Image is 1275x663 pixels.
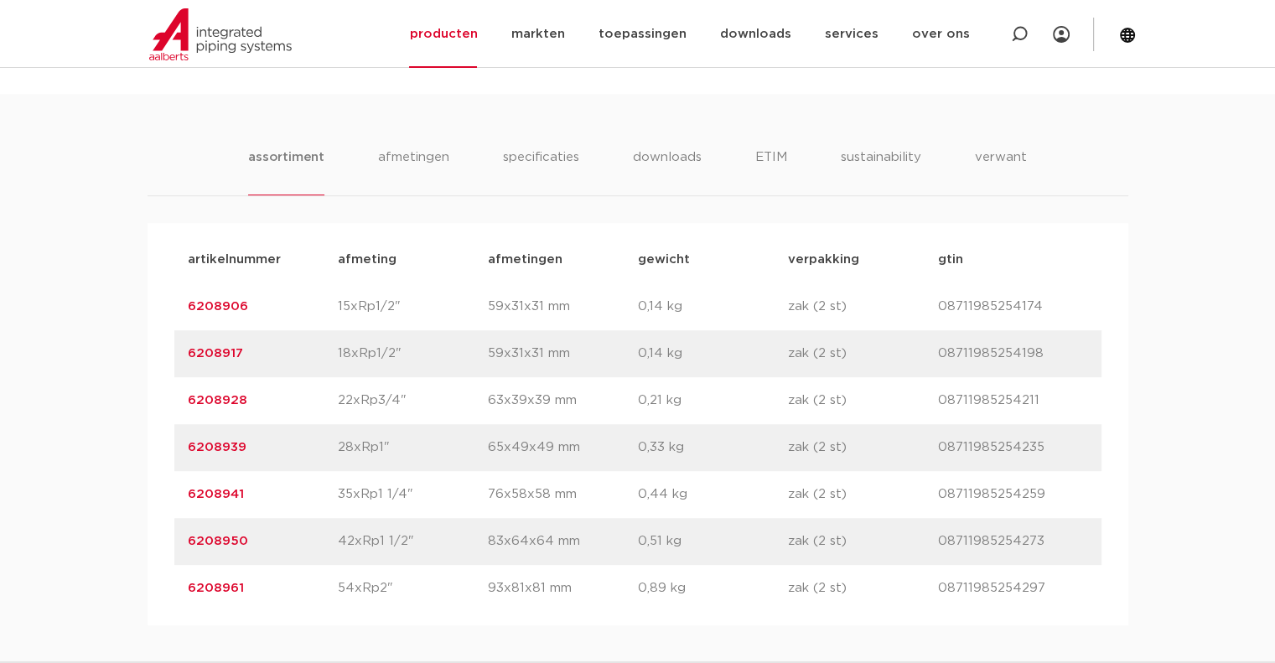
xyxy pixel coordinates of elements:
p: 08711985254198 [938,344,1088,364]
p: 59x31x31 mm [488,297,638,317]
p: 0,89 kg [638,578,788,598]
p: verpakking [788,250,938,270]
li: downloads [633,148,702,195]
p: 0,33 kg [638,438,788,458]
li: verwant [975,148,1027,195]
a: 6208941 [188,488,244,500]
p: zak (2 st) [788,438,938,458]
p: 18xRp1/2" [338,344,488,364]
a: 6208950 [188,535,248,547]
li: afmetingen [378,148,449,195]
p: artikelnummer [188,250,338,270]
p: 93x81x81 mm [488,578,638,598]
p: gtin [938,250,1088,270]
p: 08711985254235 [938,438,1088,458]
li: specificaties [503,148,579,195]
a: 6208917 [188,347,243,360]
p: 15xRp1/2" [338,297,488,317]
p: 0,14 kg [638,344,788,364]
p: 59x31x31 mm [488,344,638,364]
p: 08711985254211 [938,391,1088,411]
a: 6208961 [188,582,244,594]
p: 35xRp1 1/4" [338,484,488,505]
p: 0,51 kg [638,531,788,552]
a: 6208906 [188,300,248,313]
p: 54xRp2" [338,578,488,598]
p: 76x58x58 mm [488,484,638,505]
p: 28xRp1" [338,438,488,458]
p: 08711985254174 [938,297,1088,317]
p: 63x39x39 mm [488,391,638,411]
p: 83x64x64 mm [488,531,638,552]
p: afmetingen [488,250,638,270]
p: 22xRp3/4" [338,391,488,411]
li: ETIM [755,148,787,195]
p: 08711985254273 [938,531,1088,552]
p: 08711985254259 [938,484,1088,505]
p: 08711985254297 [938,578,1088,598]
p: zak (2 st) [788,578,938,598]
li: sustainability [841,148,921,195]
a: 6208939 [188,441,246,453]
p: 0,44 kg [638,484,788,505]
p: zak (2 st) [788,484,938,505]
li: assortiment [248,148,324,195]
p: gewicht [638,250,788,270]
p: zak (2 st) [788,297,938,317]
p: 0,21 kg [638,391,788,411]
p: 0,14 kg [638,297,788,317]
p: afmeting [338,250,488,270]
p: zak (2 st) [788,391,938,411]
p: 42xRp1 1/2" [338,531,488,552]
a: 6208928 [188,394,247,407]
p: 65x49x49 mm [488,438,638,458]
p: zak (2 st) [788,531,938,552]
p: zak (2 st) [788,344,938,364]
